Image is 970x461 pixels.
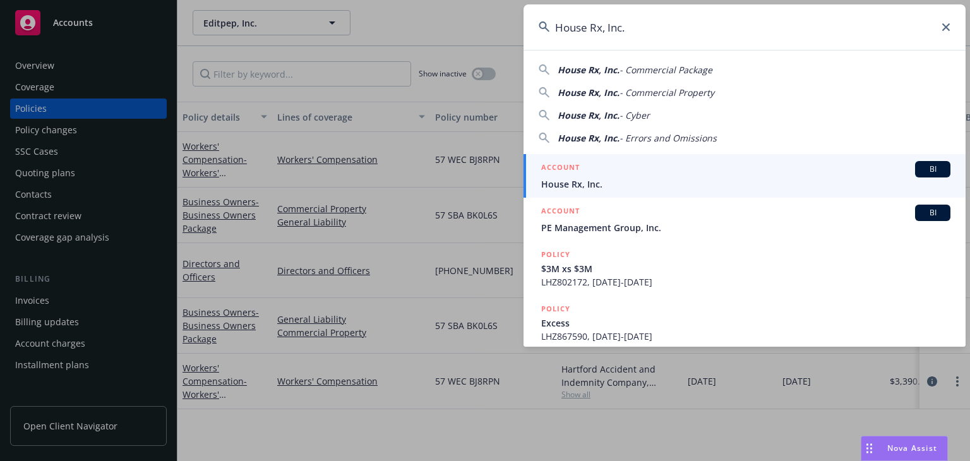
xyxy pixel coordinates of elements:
a: POLICYExcessLHZ867590, [DATE]-[DATE] [524,296,966,350]
span: House Rx, Inc. [558,132,620,144]
span: - Cyber [620,109,650,121]
span: LHZ802172, [DATE]-[DATE] [541,275,950,289]
a: ACCOUNTBIPE Management Group, Inc. [524,198,966,241]
a: ACCOUNTBIHouse Rx, Inc. [524,154,966,198]
span: $3M xs $3M [541,262,950,275]
span: LHZ867590, [DATE]-[DATE] [541,330,950,343]
input: Search... [524,4,966,50]
span: House Rx, Inc. [558,87,620,99]
a: POLICY$3M xs $3MLHZ802172, [DATE]-[DATE] [524,241,966,296]
span: BI [920,207,945,219]
span: BI [920,164,945,175]
h5: POLICY [541,302,570,315]
h5: ACCOUNT [541,161,580,176]
h5: ACCOUNT [541,205,580,220]
span: - Commercial Package [620,64,712,76]
span: - Errors and Omissions [620,132,717,144]
span: House Rx, Inc. [558,109,620,121]
span: Excess [541,316,950,330]
h5: POLICY [541,248,570,261]
span: House Rx, Inc. [541,177,950,191]
span: - Commercial Property [620,87,714,99]
span: Nova Assist [887,443,937,453]
div: Drag to move [861,436,877,460]
span: House Rx, Inc. [558,64,620,76]
button: Nova Assist [861,436,948,461]
span: PE Management Group, Inc. [541,221,950,234]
